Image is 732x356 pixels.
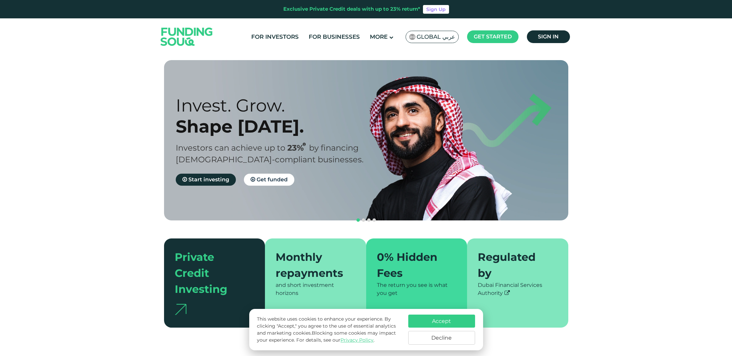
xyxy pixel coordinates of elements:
a: For Investors [250,31,300,42]
p: This website uses cookies to enhance your experience. By clicking "Accept," you agree to the use ... [257,316,401,344]
span: Get started [474,33,512,40]
span: Blocking some cookies may impact your experience. [257,330,396,343]
img: SA Flag [409,34,415,40]
div: Exclusive Private Credit deals with up to 23% return* [283,5,420,13]
span: Investors can achieve up to [176,143,285,153]
button: Decline [408,331,475,345]
a: Get funded [244,174,294,186]
span: Get funded [257,176,288,183]
i: 23% IRR (expected) ~ 15% Net yield (expected) [303,143,306,146]
span: For details, see our . [296,337,375,343]
button: navigation [366,217,372,223]
div: Monthly repayments [276,249,347,281]
span: 23% [287,143,309,153]
div: The return you see is what you get [377,281,457,297]
button: Accept [408,315,475,328]
div: and short investment horizons [276,281,355,297]
span: Global عربي [417,33,455,41]
div: 0% Hidden Fees [377,249,449,281]
button: navigation [355,217,361,223]
span: More [370,33,388,40]
div: Invest. Grow. [176,95,378,116]
div: Private Credit Investing [175,249,247,297]
a: For Businesses [307,31,361,42]
span: Start investing [188,176,229,183]
a: Start investing [176,174,236,186]
a: Privacy Policy [340,337,374,343]
div: Shape [DATE]. [176,116,378,137]
img: arrow [175,304,186,315]
a: Sign Up [423,5,449,14]
button: navigation [372,217,377,223]
span: Sign in [538,33,559,40]
div: Dubai Financial Services Authority [478,281,558,297]
a: Sign in [527,30,570,43]
div: Regulated by [478,249,550,281]
button: navigation [361,217,366,223]
img: Logo [154,20,219,53]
